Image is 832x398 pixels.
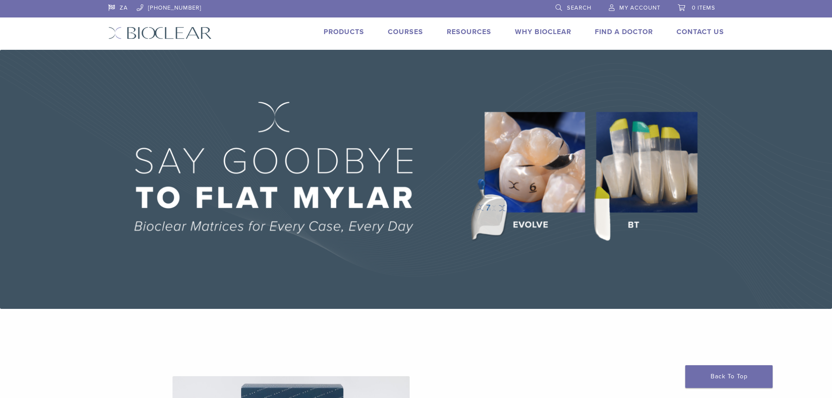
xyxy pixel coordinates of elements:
[595,28,653,36] a: Find A Doctor
[108,27,212,39] img: Bioclear
[692,4,715,11] span: 0 items
[619,4,660,11] span: My Account
[567,4,591,11] span: Search
[677,28,724,36] a: Contact Us
[388,28,423,36] a: Courses
[324,28,364,36] a: Products
[515,28,571,36] a: Why Bioclear
[685,365,773,388] a: Back To Top
[447,28,491,36] a: Resources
